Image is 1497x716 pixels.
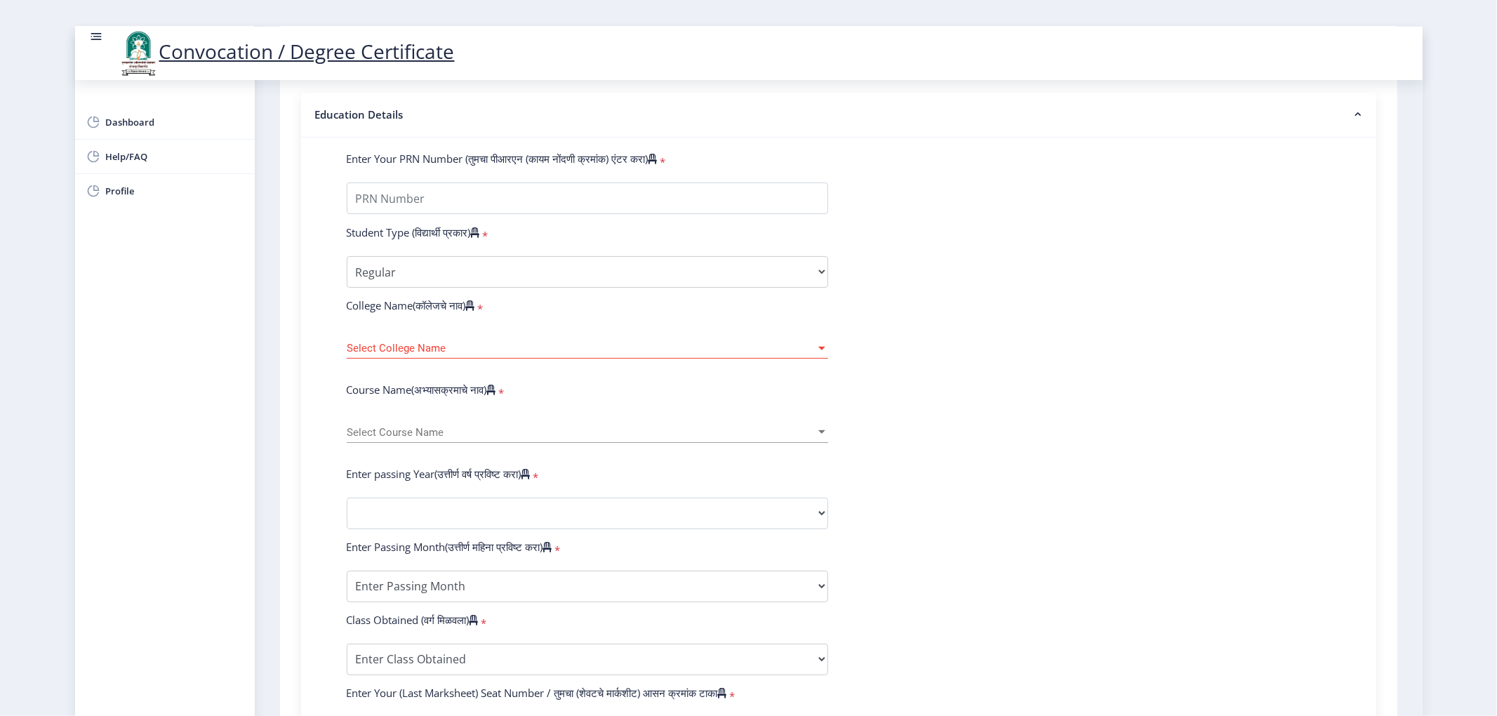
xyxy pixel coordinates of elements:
[347,427,816,439] span: Select Course Name
[117,29,159,77] img: logo
[75,174,255,208] a: Profile
[106,148,244,165] span: Help/FAQ
[117,38,455,65] a: Convocation / Degree Certificate
[347,298,475,312] label: College Name(कॉलेजचे नाव)
[75,140,255,173] a: Help/FAQ
[347,613,479,627] label: Class Obtained (वर्ग मिळवला)
[75,105,255,139] a: Dashboard
[347,540,552,554] label: Enter Passing Month(उत्तीर्ण महिना प्रविष्ट करा)
[301,92,1376,138] nb-accordion-item-header: Education Details
[347,183,828,214] input: PRN Number
[106,114,244,131] span: Dashboard
[347,686,727,700] label: Enter Your (Last Marksheet) Seat Number / तुमचा (शेवटचे मार्कशीट) आसन क्रमांक टाका
[347,383,496,397] label: Course Name(अभ्यासक्रमाचे नाव)
[347,343,816,354] span: Select College Name
[347,467,531,481] label: Enter passing Year(उत्तीर्ण वर्ष प्रविष्ट करा)
[106,183,244,199] span: Profile
[347,225,480,239] label: Student Type (विद्यार्थी प्रकार)
[347,152,658,166] label: Enter Your PRN Number (तुमचा पीआरएन (कायम नोंदणी क्रमांक) एंटर करा)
